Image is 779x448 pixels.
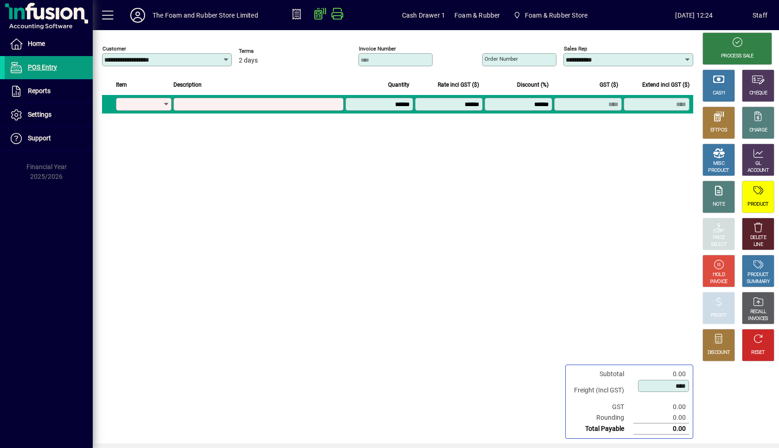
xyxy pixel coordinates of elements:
[755,160,761,167] div: GL
[708,167,729,174] div: PRODUCT
[5,80,93,103] a: Reports
[239,57,258,64] span: 2 days
[642,80,690,90] span: Extend incl GST ($)
[633,402,689,412] td: 0.00
[713,160,724,167] div: MISC
[5,103,93,126] a: Settings
[359,45,396,52] mat-label: Invoice number
[123,7,153,24] button: Profile
[747,278,770,285] div: SUMMARY
[564,45,587,52] mat-label: Sales rep
[388,80,409,90] span: Quantity
[711,312,727,319] div: PROFIT
[438,80,479,90] span: Rate incl GST ($)
[569,423,633,435] td: Total Payable
[402,8,445,23] span: Cash Drawer 1
[753,241,763,248] div: LINE
[28,63,57,71] span: POS Entry
[748,315,768,322] div: INVOICES
[28,40,45,47] span: Home
[747,271,768,278] div: PRODUCT
[713,271,725,278] div: HOLD
[633,412,689,423] td: 0.00
[116,80,127,90] span: Item
[525,8,587,23] span: Foam & Rubber Store
[633,423,689,435] td: 0.00
[636,8,753,23] span: [DATE] 12:24
[749,127,767,134] div: CHARGE
[710,278,727,285] div: INVOICE
[153,8,258,23] div: The Foam and Rubber Store Limited
[5,127,93,150] a: Support
[750,309,766,315] div: RECALL
[485,56,518,62] mat-label: Order number
[713,234,725,241] div: PRICE
[747,201,768,208] div: PRODUCT
[713,90,725,97] div: CASH
[751,349,765,356] div: RESET
[28,111,51,118] span: Settings
[713,201,725,208] div: NOTE
[517,80,549,90] span: Discount (%)
[710,127,728,134] div: EFTPOS
[750,234,766,241] div: DELETE
[28,134,51,142] span: Support
[454,8,500,23] span: Foam & Rubber
[569,412,633,423] td: Rounding
[600,80,618,90] span: GST ($)
[102,45,126,52] mat-label: Customer
[633,369,689,379] td: 0.00
[749,90,767,97] div: CHEQUE
[747,167,769,174] div: ACCOUNT
[711,241,727,248] div: SELECT
[239,48,294,54] span: Terms
[569,402,633,412] td: GST
[569,369,633,379] td: Subtotal
[509,7,591,24] span: Foam & Rubber Store
[708,349,730,356] div: DISCOUNT
[5,32,93,56] a: Home
[569,379,633,402] td: Freight (Incl GST)
[721,53,753,60] div: PROCESS SALE
[28,87,51,95] span: Reports
[753,8,767,23] div: Staff
[173,80,202,90] span: Description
